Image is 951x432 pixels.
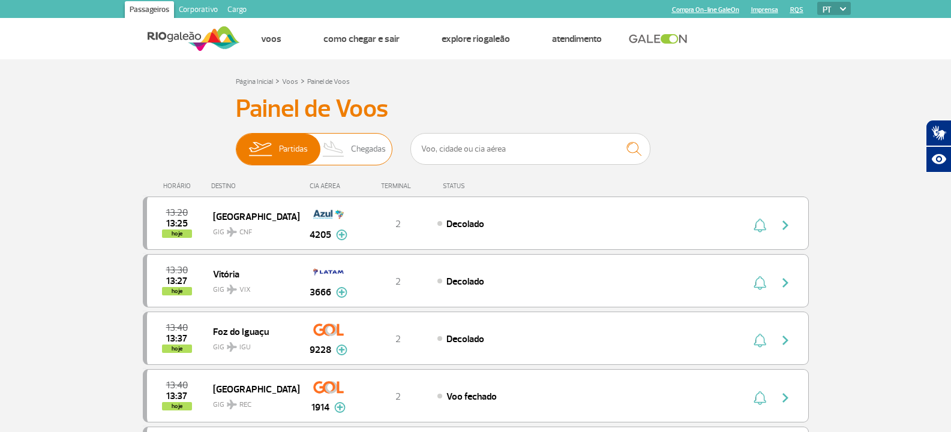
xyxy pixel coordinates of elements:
a: Como chegar e sair [323,33,400,45]
a: > [275,74,280,87]
span: GIG [213,278,290,295]
img: sino-painel-voo.svg [754,391,766,405]
img: sino-painel-voo.svg [754,333,766,348]
span: IGU [239,342,251,353]
a: Imprensa [751,6,778,14]
a: RQS [790,6,803,14]
h3: Painel de Voos [236,94,716,124]
span: Decolado [446,218,484,230]
img: destiny_airplane.svg [227,400,237,409]
span: 2 [395,276,401,288]
div: STATUS [437,182,535,190]
a: Compra On-line GaleOn [672,6,739,14]
span: [GEOGRAPHIC_DATA] [213,381,290,397]
div: TERMINAL [359,182,437,190]
a: Painel de Voos [307,77,350,86]
span: 2 [395,333,401,345]
span: 2 [395,391,401,403]
span: hoje [162,229,192,238]
img: seta-direita-painel-voo.svg [778,333,793,348]
img: slider-desembarque [316,134,352,165]
span: 3666 [310,285,331,300]
a: Página Inicial [236,77,273,86]
span: Vitória [213,266,290,282]
a: Voos [261,33,281,45]
span: 2025-08-27 13:37:26 [166,392,187,400]
span: REC [239,400,251,410]
span: 4205 [310,228,331,242]
img: mais-info-painel-voo.svg [336,229,347,240]
span: 2025-08-27 13:40:00 [166,381,188,389]
img: seta-direita-painel-voo.svg [778,218,793,232]
a: Passageiros [125,1,174,20]
span: Foz do Iguaçu [213,324,290,339]
span: VIX [239,285,251,295]
a: Explore RIOgaleão [442,33,510,45]
span: Partidas [279,134,308,165]
span: GIG [213,336,290,353]
a: Atendimento [552,33,602,45]
img: sino-painel-voo.svg [754,218,766,232]
img: mais-info-painel-voo.svg [336,287,347,298]
a: Cargo [223,1,251,20]
span: [GEOGRAPHIC_DATA] [213,209,290,224]
div: Plugin de acessibilidade da Hand Talk. [926,120,951,173]
span: GIG [213,220,290,238]
div: HORÁRIO [146,182,212,190]
img: mais-info-painel-voo.svg [336,345,347,355]
div: DESTINO [211,182,299,190]
span: Decolado [446,333,484,345]
a: Corporativo [174,1,223,20]
img: seta-direita-painel-voo.svg [778,391,793,405]
span: CNF [239,227,252,238]
img: sino-painel-voo.svg [754,276,766,290]
span: 1914 [311,400,329,415]
img: slider-embarque [241,134,279,165]
span: Decolado [446,276,484,288]
span: 2025-08-27 13:20:00 [166,209,188,217]
span: 2025-08-27 13:27:00 [166,277,187,285]
span: Chegadas [351,134,386,165]
div: CIA AÉREA [299,182,359,190]
span: hoje [162,287,192,295]
span: 2025-08-27 13:25:10 [166,219,188,228]
a: > [301,74,305,87]
span: hoje [162,345,192,353]
span: 2025-08-27 13:30:00 [166,266,188,274]
img: destiny_airplane.svg [227,227,237,237]
button: Abrir recursos assistivos. [926,146,951,173]
img: seta-direita-painel-voo.svg [778,276,793,290]
span: 2025-08-27 13:40:00 [166,324,188,332]
button: Abrir tradutor de língua de sinais. [926,120,951,146]
input: Voo, cidade ou cia aérea [410,133,650,165]
span: 2 [395,218,401,230]
img: destiny_airplane.svg [227,285,237,294]
span: Voo fechado [446,391,497,403]
span: hoje [162,402,192,410]
span: GIG [213,393,290,410]
img: mais-info-painel-voo.svg [334,402,346,413]
img: destiny_airplane.svg [227,342,237,352]
span: 9228 [310,343,331,357]
a: Voos [282,77,298,86]
span: 2025-08-27 13:37:13 [166,334,187,343]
